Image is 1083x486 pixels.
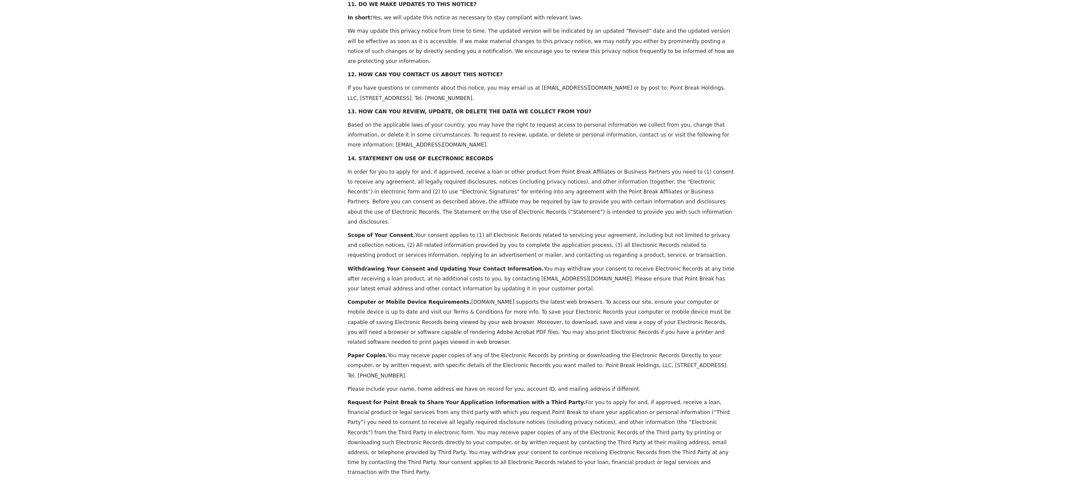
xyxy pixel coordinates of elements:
span: Based on the applicable laws of your country, you may have the right to request access to persona... [348,122,730,148]
span: Paper Copies. [348,352,388,358]
span: 12. HOW CAN YOU CONTACT US ABOUT THIS NOTICE? [348,72,503,78]
span: 11. DO WE MAKE UPDATES TO THIS NOTICE? [348,1,477,7]
span: We may update this privacy notice from time to time. The updated version will be indicated by an ... [348,28,734,64]
span: Request for Point Break to Share Your Application Information with a Third Party. [348,399,586,405]
span: [DOMAIN_NAME] supports the latest web browsers. To access our site, ensure your computer or mobil... [348,299,731,345]
span: You may receive paper copies of any of the Electronic Records by printing or downloading the Elec... [348,352,728,378]
span: 14. STATEMENT ON USE OF ELECTRONIC RECORDS [348,156,494,162]
span: 13. HOW CAN YOU REVIEW, UPDATE, OR DELETE THE DATA WE COLLECT FROM YOU? [348,109,592,115]
span: Computer or Mobile Device Requirements. [348,299,471,305]
span: Your consent applies to (1) all Electronic Records related to servicing your agreement, including... [348,232,730,258]
span: Yes, we will update this notice as necessary to stay compliant with relevant laws. [372,15,583,21]
span: Scope of Your Consent. [348,232,415,238]
span: In order for you to apply for and, if approved, receive a loan or other product from Point Break ... [348,169,734,225]
span: Please include your name, home address we have on record for you, account ID, and mailing address... [348,386,641,392]
span: In short: [348,15,373,21]
span: You may withdraw your consent to receive Electronic Records at any time after receiving a loan pr... [348,266,735,292]
span: If you have questions or comments about this notice, you may email us at [EMAIL_ADDRESS][DOMAIN_N... [348,85,726,101]
span: Withdrawing Your Consent and Updating Your Contact Information. [348,266,544,272]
